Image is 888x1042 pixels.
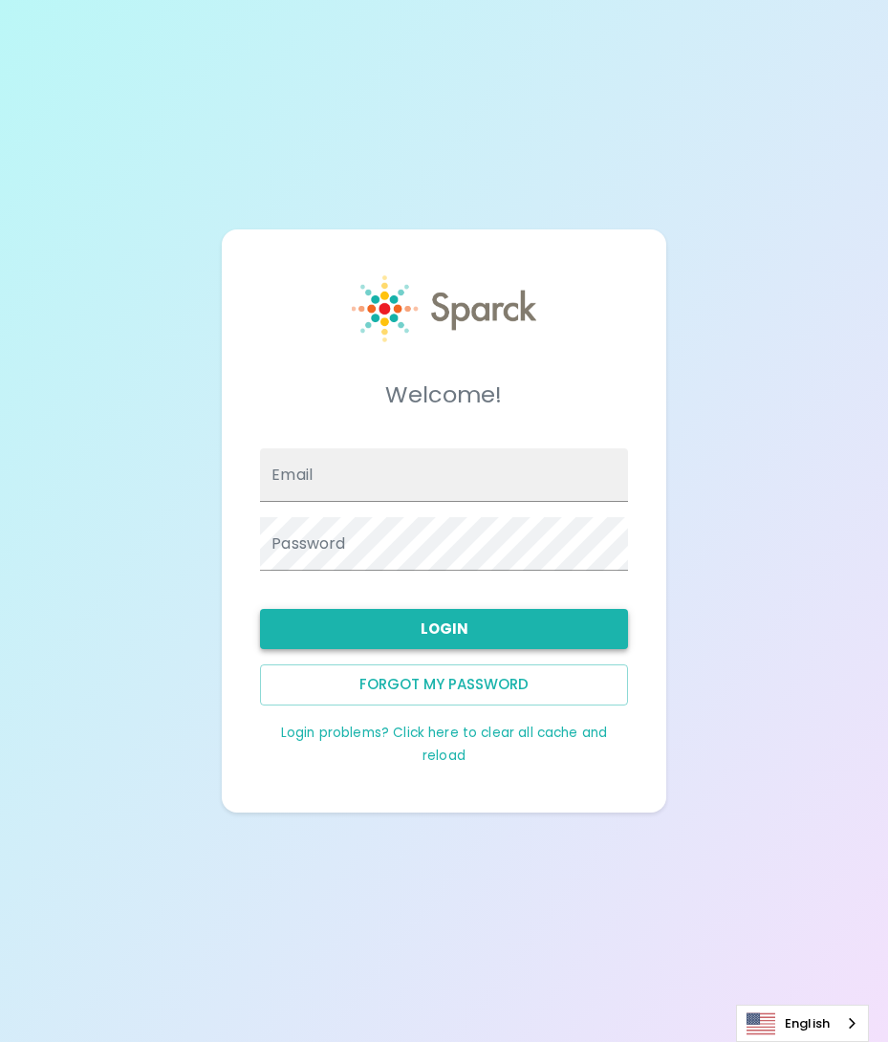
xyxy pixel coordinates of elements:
a: Login problems? Click here to clear all cache and reload [281,724,607,765]
button: Login [260,609,628,649]
h5: Welcome! [260,380,628,410]
button: Forgot my password [260,664,628,705]
aside: Language selected: English [736,1005,869,1042]
img: Sparck logo [352,275,535,342]
div: Language [736,1005,869,1042]
a: English [737,1006,868,1041]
